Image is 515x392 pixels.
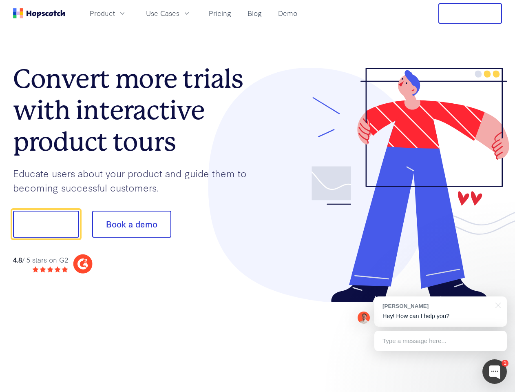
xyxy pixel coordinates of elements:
a: Demo [275,7,301,20]
button: Product [85,7,131,20]
button: Use Cases [141,7,196,20]
div: 1 [502,360,508,367]
button: Book a demo [92,211,171,238]
a: Pricing [206,7,234,20]
h1: Convert more trials with interactive product tours [13,63,258,157]
div: / 5 stars on G2 [13,255,68,265]
img: Mark Spera [358,312,370,324]
strong: 4.8 [13,255,22,264]
p: Hey! How can I help you? [382,312,499,321]
div: Type a message here... [374,331,507,351]
button: Free Trial [438,3,502,24]
a: Home [13,8,65,18]
div: [PERSON_NAME] [382,302,491,310]
span: Product [90,8,115,18]
a: Blog [244,7,265,20]
span: Use Cases [146,8,179,18]
button: Show me! [13,211,79,238]
p: Educate users about your product and guide them to becoming successful customers. [13,166,258,194]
